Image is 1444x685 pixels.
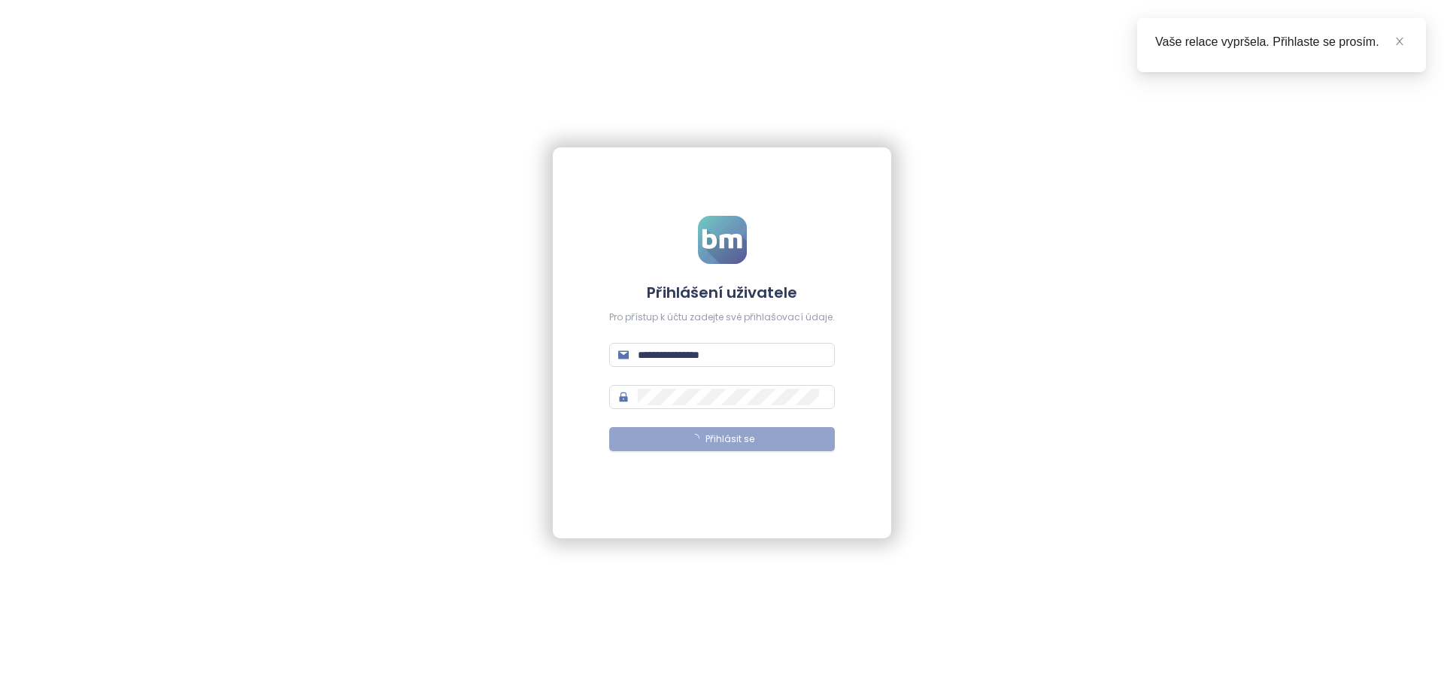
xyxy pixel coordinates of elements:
[688,432,701,445] span: loading
[609,427,835,451] button: Přihlásit se
[1394,36,1405,47] span: close
[618,350,629,360] span: mail
[609,311,835,325] div: Pro přístup k účtu zadejte své přihlašovací údaje.
[698,216,747,264] img: logo
[705,432,754,447] span: Přihlásit se
[1155,33,1408,51] div: Vaše relace vypršela. Přihlaste se prosím.
[618,392,629,402] span: lock
[609,282,835,303] h4: Přihlášení uživatele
